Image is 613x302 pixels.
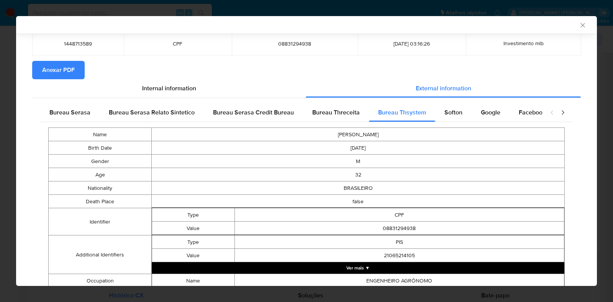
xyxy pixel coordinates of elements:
[152,235,234,249] td: Type
[41,40,115,47] span: 1448713589
[32,61,85,79] button: Anexar PDF
[49,155,152,168] td: Gender
[234,235,564,249] td: PIS
[378,108,426,117] span: Bureau Thsystem
[213,108,294,117] span: Bureau Serasa Credit Bureau
[152,208,234,222] td: Type
[519,108,546,117] span: Facebook
[49,195,152,208] td: Death Place
[312,108,360,117] span: Bureau Threceita
[49,274,152,288] td: Occupation
[152,168,565,181] td: 32
[49,108,90,117] span: Bureau Serasa
[234,274,564,287] td: ENGENHEIRO AGRÔNOMO
[49,235,152,274] td: Additional Identifiers
[133,40,223,47] span: CPF
[32,79,581,98] div: Detailed info
[16,16,597,286] div: closure-recommendation-modal
[152,249,234,262] td: Value
[152,155,565,168] td: M
[481,108,500,117] span: Google
[444,108,462,117] span: Softon
[49,181,152,195] td: Nationality
[49,168,152,181] td: Age
[40,103,542,122] div: Detailed external info
[109,108,195,117] span: Bureau Serasa Relato Sintetico
[367,40,457,47] span: [DATE] 03:16:26
[152,274,234,287] td: Name
[234,208,564,222] td: CPF
[49,141,152,155] td: Birth Date
[503,39,544,47] span: Investimento mlb
[42,62,75,78] span: Anexar PDF
[152,141,565,155] td: [DATE]
[49,208,152,235] td: Identifier
[234,249,564,262] td: 21065214105
[579,21,586,28] button: Fechar a janela
[152,222,234,235] td: Value
[416,84,471,93] span: External information
[152,195,565,208] td: false
[142,84,196,93] span: Internal information
[152,262,564,274] button: Expand array
[152,181,565,195] td: BRASILEIRO
[241,40,349,47] span: 08831294938
[152,128,565,141] td: [PERSON_NAME]
[49,128,152,141] td: Name
[234,222,564,235] td: 08831294938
